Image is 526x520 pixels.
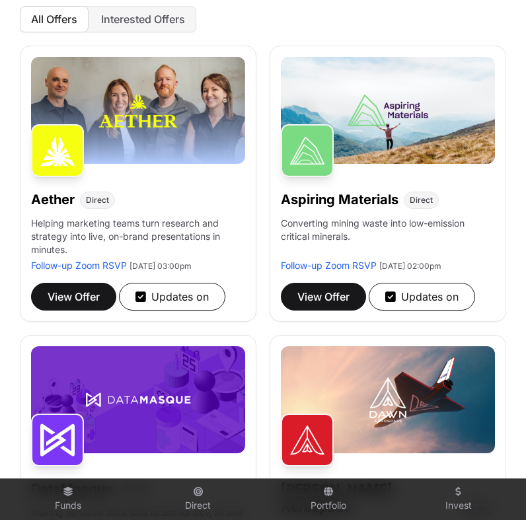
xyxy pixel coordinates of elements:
button: Updates on [119,283,225,311]
span: View Offer [297,289,350,305]
span: Interested Offers [101,13,185,26]
button: Interested Offers [90,6,196,32]
span: Direct [410,195,433,205]
button: Updates on [369,283,475,311]
button: View Offer [31,283,116,311]
img: Aspiring-Banner.jpg [281,57,495,164]
p: Converting mining waste into low-emission critical minerals. [281,217,495,259]
p: Helping marketing teams turn research and strategy into live, on-brand presentations in minutes. [31,217,245,259]
img: DataMasque-Banner.jpg [31,346,245,453]
span: [DATE] 02:00pm [379,261,441,271]
span: [DATE] 03:00pm [130,261,192,271]
h1: Aspiring Materials [281,190,398,209]
span: Direct [86,195,109,205]
img: Dawn Aerospace [281,414,334,466]
button: View Offer [281,283,366,311]
img: Dawn-Banner.jpg [281,346,495,453]
a: Direct [138,482,258,517]
div: Updates on [385,289,459,305]
img: Aether-Banner.jpg [31,57,245,164]
img: DataMasque [31,414,84,466]
img: Aether [31,124,84,177]
a: Invest [398,482,518,517]
span: All Offers [31,13,77,26]
a: Follow-up Zoom RSVP [281,260,377,271]
iframe: Chat Widget [460,457,526,520]
h1: Aether [31,190,75,209]
a: Funds [8,482,128,517]
div: Updates on [135,289,209,305]
button: All Offers [20,6,89,32]
a: Follow-up Zoom RSVP [31,260,127,271]
span: View Offer [48,289,100,305]
img: Aspiring Materials [281,124,334,177]
a: Portfolio [268,482,388,517]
